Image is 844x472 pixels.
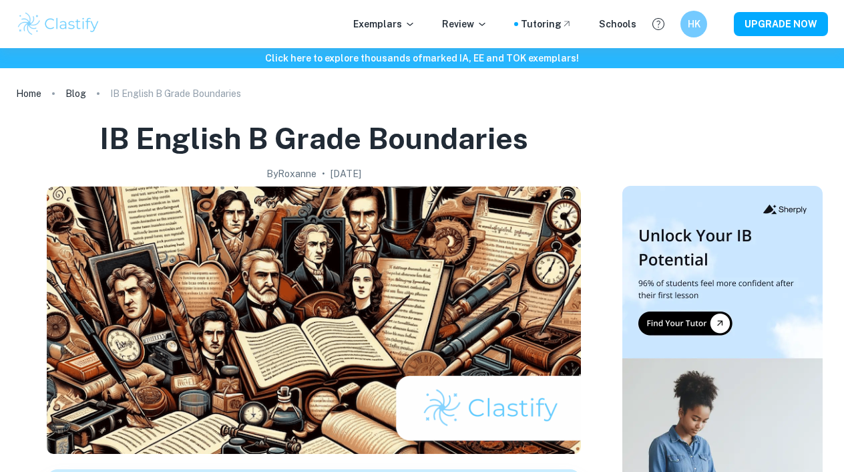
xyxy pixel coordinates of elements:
p: IB English B Grade Boundaries [110,86,241,101]
p: • [322,166,325,181]
h6: HK [686,17,702,31]
img: Clastify logo [16,11,101,37]
p: Exemplars [353,17,415,31]
h1: IB English B Grade Boundaries [99,119,528,158]
h6: Click here to explore thousands of marked IA, EE and TOK exemplars ! [3,51,841,66]
h2: [DATE] [331,166,361,181]
a: Blog [65,84,86,103]
button: UPGRADE NOW [734,12,828,36]
a: Schools [599,17,636,31]
p: Review [442,17,487,31]
button: Help and Feedback [647,13,670,35]
h2: By Roxanne [266,166,316,181]
button: HK [680,11,707,37]
img: IB English B Grade Boundaries cover image [47,187,581,454]
a: Tutoring [521,17,572,31]
a: Home [16,84,41,103]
